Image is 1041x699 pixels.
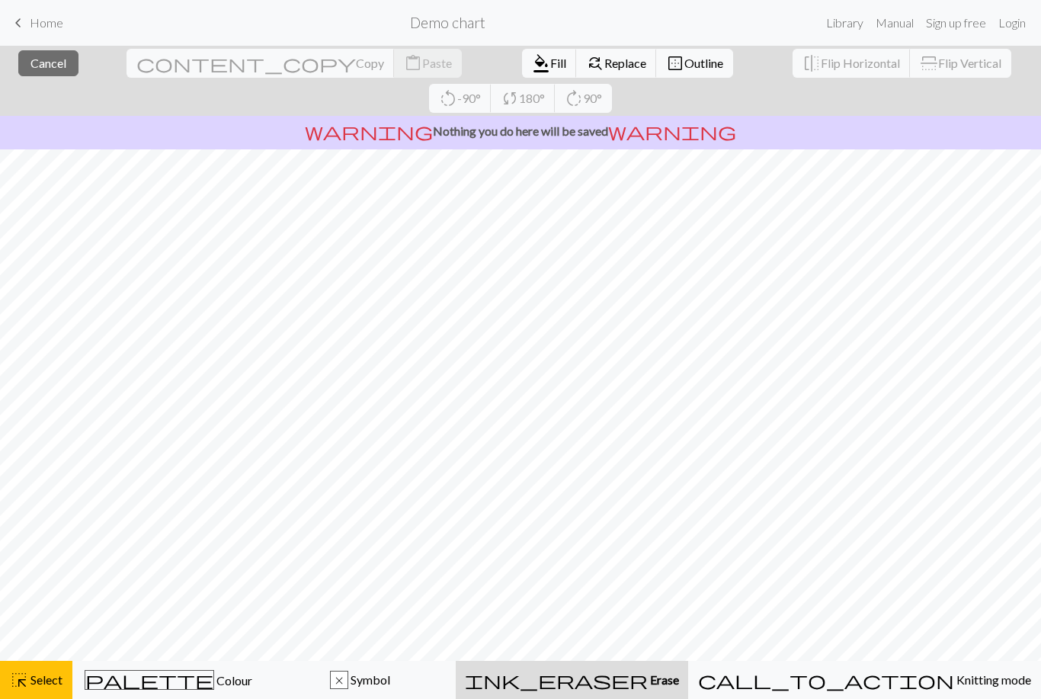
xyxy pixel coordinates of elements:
span: palette [85,669,213,691]
a: Sign up free [920,8,992,38]
span: ink_eraser [465,669,648,691]
span: format_color_fill [532,53,550,74]
button: Knitting mode [688,661,1041,699]
span: border_outer [666,53,684,74]
a: Login [992,8,1032,38]
span: Replace [604,56,646,70]
span: Copy [356,56,384,70]
button: -90° [429,84,492,113]
p: Nothing you do here will be saved [6,122,1035,140]
span: 90° [583,91,602,105]
span: keyboard_arrow_left [9,12,27,34]
a: Home [9,10,63,36]
span: Flip Vertical [938,56,1001,70]
span: Knitting mode [954,672,1031,687]
span: flip [918,54,940,72]
span: Colour [214,673,252,688]
button: Cancel [18,50,78,76]
span: call_to_action [698,669,954,691]
button: Erase [456,661,688,699]
button: Fill [522,49,577,78]
button: x Symbol [264,661,456,699]
span: Home [30,15,63,30]
div: x [331,672,348,690]
span: Erase [648,672,679,687]
button: 90° [555,84,612,113]
span: Flip Horizontal [821,56,900,70]
span: Outline [684,56,723,70]
span: warning [608,120,736,142]
button: Flip Horizontal [793,49,911,78]
span: flip [802,53,821,74]
span: Symbol [348,672,390,687]
span: warning [305,120,433,142]
button: Colour [72,661,264,699]
span: sync [501,88,519,109]
button: Flip Vertical [910,49,1011,78]
button: Replace [576,49,657,78]
h2: Demo chart [410,14,485,31]
button: 180° [491,84,556,113]
span: Cancel [30,56,66,70]
a: Library [820,8,870,38]
span: Fill [550,56,566,70]
span: rotate_left [439,88,457,109]
span: -90° [457,91,481,105]
span: rotate_right [565,88,583,109]
span: Select [28,672,62,687]
span: 180° [519,91,545,105]
button: Copy [127,49,395,78]
a: Manual [870,8,920,38]
span: highlight_alt [10,669,28,691]
button: Outline [656,49,733,78]
span: content_copy [136,53,356,74]
span: find_replace [586,53,604,74]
